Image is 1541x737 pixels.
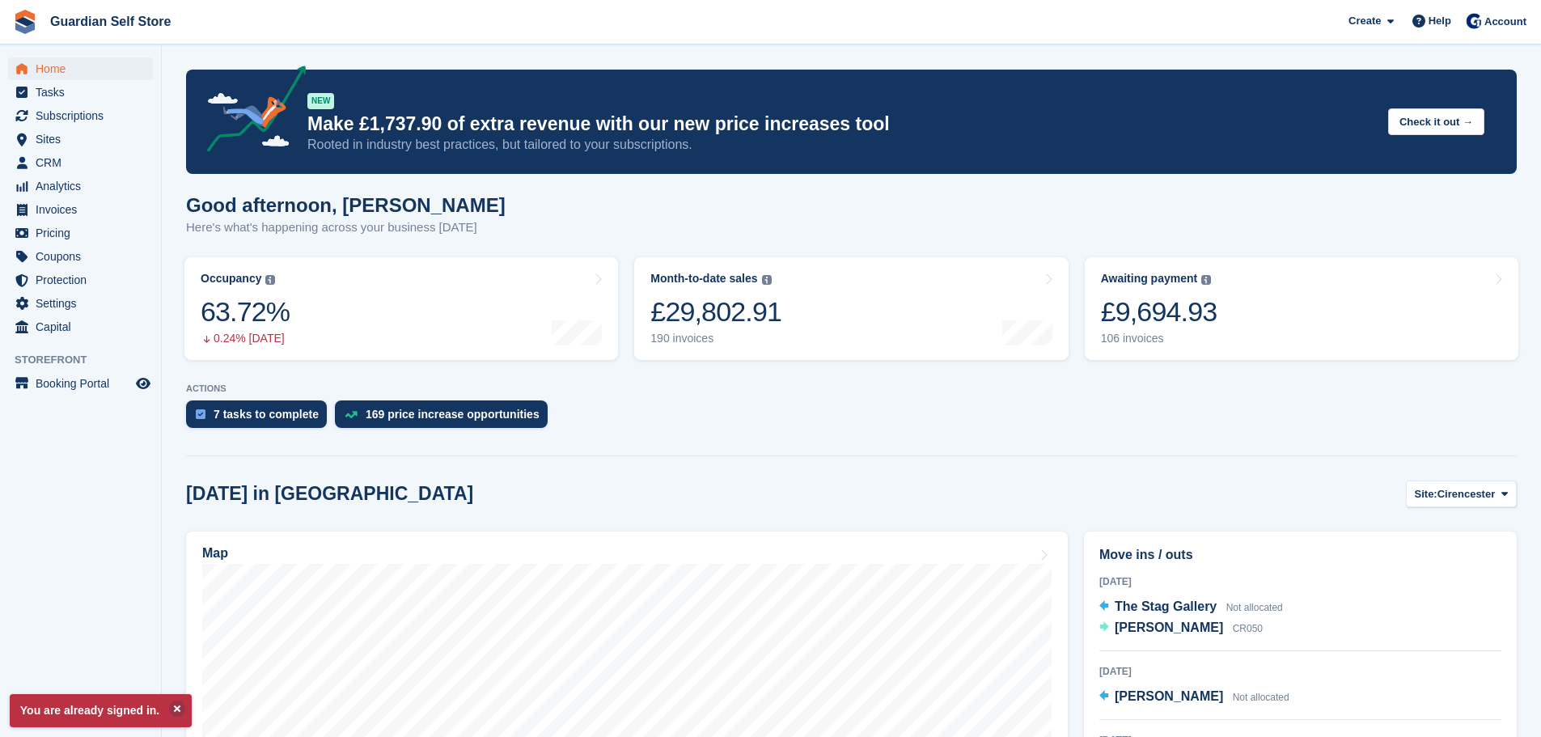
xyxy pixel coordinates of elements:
[133,374,153,393] a: Preview store
[13,10,37,34] img: stora-icon-8386f47178a22dfd0bd8f6a31ec36ba5ce8667c1dd55bd0f319d3a0aa187defe.svg
[1101,272,1198,286] div: Awaiting payment
[36,222,133,244] span: Pricing
[1406,481,1517,507] button: Site: Cirencester
[214,408,319,421] div: 7 tasks to complete
[1429,13,1451,29] span: Help
[1437,486,1496,502] span: Cirencester
[201,272,261,286] div: Occupancy
[36,81,133,104] span: Tasks
[307,136,1375,154] p: Rooted in industry best practices, but tailored to your subscriptions.
[307,93,334,109] div: NEW
[1466,13,1482,29] img: Tom Scott
[201,295,290,328] div: 63.72%
[650,272,757,286] div: Month-to-date sales
[1233,692,1289,703] span: Not allocated
[8,151,153,174] a: menu
[1099,687,1289,708] a: [PERSON_NAME] Not allocated
[36,104,133,127] span: Subscriptions
[366,408,540,421] div: 169 price increase opportunities
[36,175,133,197] span: Analytics
[634,257,1068,360] a: Month-to-date sales £29,802.91 190 invoices
[650,332,781,345] div: 190 invoices
[36,372,133,395] span: Booking Portal
[201,332,290,345] div: 0.24% [DATE]
[8,104,153,127] a: menu
[1233,623,1263,634] span: CR050
[1115,599,1217,613] span: The Stag Gallery
[265,275,275,285] img: icon-info-grey-7440780725fd019a000dd9b08b2336e03edf1995a4989e88bcd33f0948082b44.svg
[36,245,133,268] span: Coupons
[186,194,506,216] h1: Good afternoon, [PERSON_NAME]
[10,694,192,727] p: You are already signed in.
[335,400,556,436] a: 169 price increase opportunities
[1484,14,1526,30] span: Account
[1099,545,1501,565] h2: Move ins / outs
[1101,295,1217,328] div: £9,694.93
[1201,275,1211,285] img: icon-info-grey-7440780725fd019a000dd9b08b2336e03edf1995a4989e88bcd33f0948082b44.svg
[8,269,153,291] a: menu
[8,128,153,150] a: menu
[36,316,133,338] span: Capital
[8,292,153,315] a: menu
[1099,597,1283,618] a: The Stag Gallery Not allocated
[345,411,358,418] img: price_increase_opportunities-93ffe204e8149a01c8c9dc8f82e8f89637d9d84a8eef4429ea346261dce0b2c0.svg
[1099,664,1501,679] div: [DATE]
[1388,108,1484,135] button: Check it out →
[1115,621,1223,634] span: [PERSON_NAME]
[1101,332,1217,345] div: 106 invoices
[1085,257,1518,360] a: Awaiting payment £9,694.93 106 invoices
[36,151,133,174] span: CRM
[186,483,473,505] h2: [DATE] in [GEOGRAPHIC_DATA]
[8,316,153,338] a: menu
[8,175,153,197] a: menu
[186,383,1517,394] p: ACTIONS
[8,81,153,104] a: menu
[8,198,153,221] a: menu
[762,275,772,285] img: icon-info-grey-7440780725fd019a000dd9b08b2336e03edf1995a4989e88bcd33f0948082b44.svg
[36,57,133,80] span: Home
[307,112,1375,136] p: Make £1,737.90 of extra revenue with our new price increases tool
[186,400,335,436] a: 7 tasks to complete
[36,292,133,315] span: Settings
[184,257,618,360] a: Occupancy 63.72% 0.24% [DATE]
[1099,618,1263,639] a: [PERSON_NAME] CR050
[1415,486,1437,502] span: Site:
[1099,574,1501,589] div: [DATE]
[36,198,133,221] span: Invoices
[44,8,177,35] a: Guardian Self Store
[8,57,153,80] a: menu
[196,409,205,419] img: task-75834270c22a3079a89374b754ae025e5fb1db73e45f91037f5363f120a921f8.svg
[36,128,133,150] span: Sites
[186,218,506,237] p: Here's what's happening across your business [DATE]
[193,66,307,158] img: price-adjustments-announcement-icon-8257ccfd72463d97f412b2fc003d46551f7dbcb40ab6d574587a9cd5c0d94...
[1226,602,1283,613] span: Not allocated
[1115,689,1223,703] span: [PERSON_NAME]
[8,245,153,268] a: menu
[8,222,153,244] a: menu
[36,269,133,291] span: Protection
[202,546,228,561] h2: Map
[8,372,153,395] a: menu
[15,352,161,368] span: Storefront
[650,295,781,328] div: £29,802.91
[1348,13,1381,29] span: Create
